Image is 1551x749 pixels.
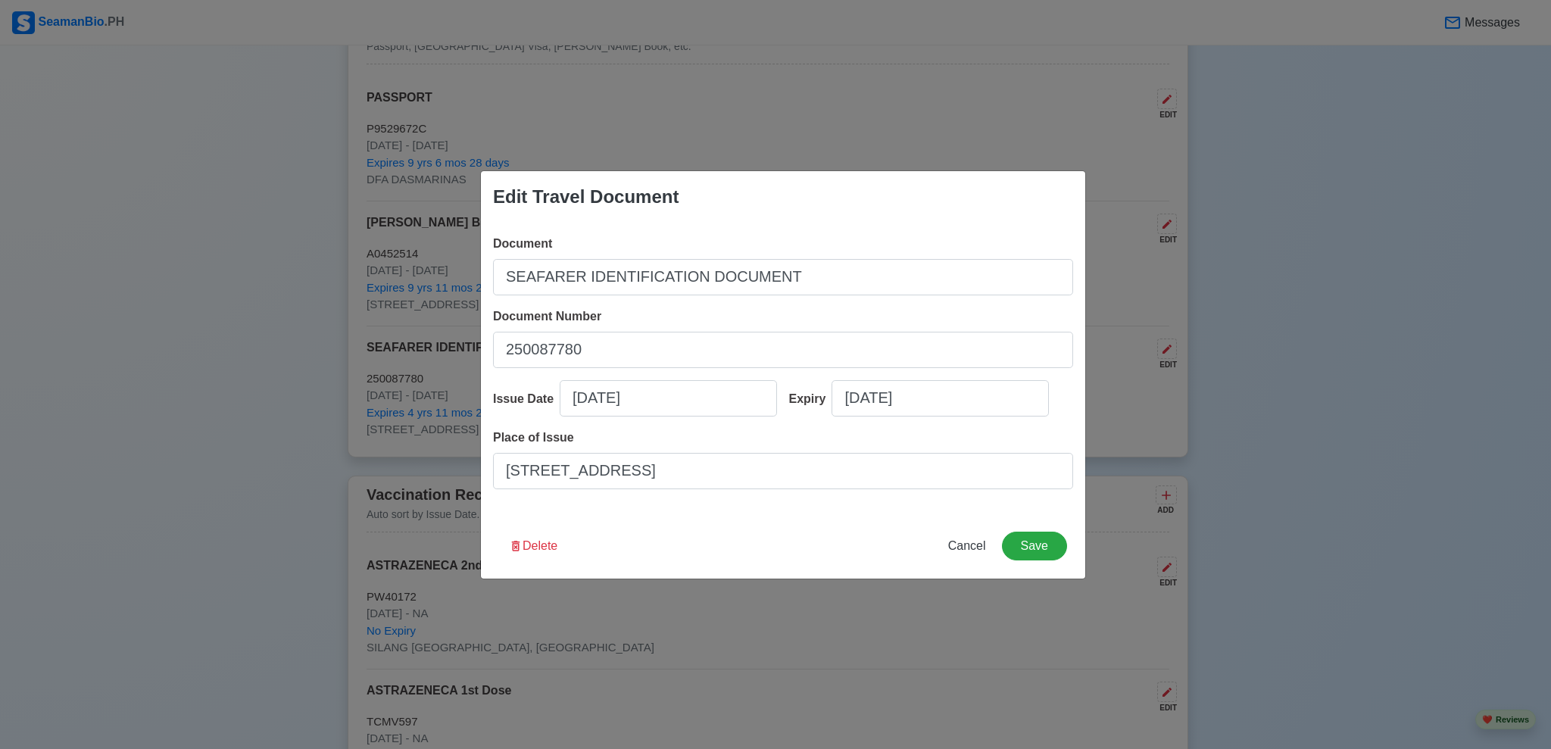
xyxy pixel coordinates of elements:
[493,390,560,408] div: Issue Date
[493,237,552,250] span: Document
[499,532,567,560] button: Delete
[493,310,601,323] span: Document Number
[1002,532,1067,560] button: Save
[493,259,1073,295] input: Ex: Passport
[938,532,996,560] button: Cancel
[493,431,574,444] span: Place of Issue
[948,539,986,552] span: Cancel
[493,332,1073,368] input: Ex: P12345678B
[493,453,1073,489] input: Ex: Cebu City
[789,390,832,408] div: Expiry
[493,183,679,211] div: Edit Travel Document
